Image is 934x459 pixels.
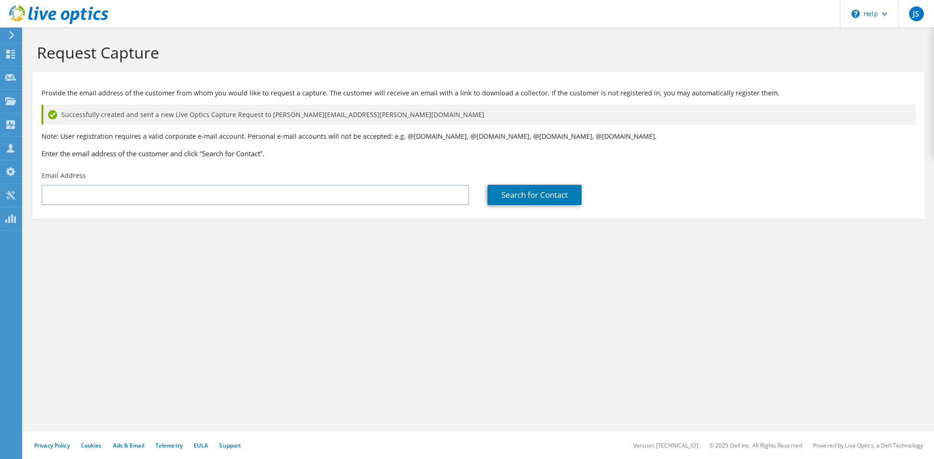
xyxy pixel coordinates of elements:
li: Powered by Live Optics, a Dell Technology [813,441,923,449]
p: Provide the email address of the customer from whom you would like to request a capture. The cust... [42,88,916,98]
a: Privacy Policy [34,441,70,449]
svg: \n [851,10,860,18]
p: Note: User registration requires a valid corporate e-mail account. Personal e-mail accounts will ... [42,131,916,141]
h3: Enter the email address of the customer and click “Search for Contact”. [42,148,916,159]
h1: Request Capture [37,43,916,62]
li: Version: [TECHNICAL_ID] [633,441,698,449]
label: Email Address [42,171,86,180]
a: Ads & Email [113,441,144,449]
a: EULA [194,441,208,449]
span: JS [909,6,924,21]
a: Telemetry [155,441,183,449]
span: Successfully created and sent a new Live Optics Capture Request to [PERSON_NAME][EMAIL_ADDRESS][P... [61,110,484,120]
a: Cookies [81,441,102,449]
a: Support [219,441,241,449]
li: © 2025 Dell Inc. All Rights Reserved [709,441,802,449]
a: Search for Contact [488,185,582,205]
